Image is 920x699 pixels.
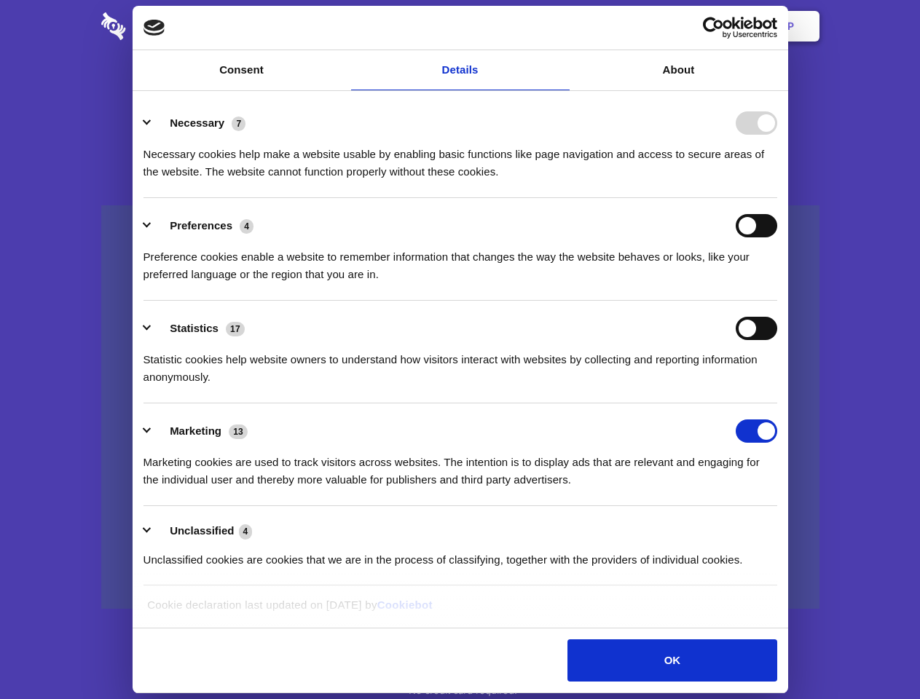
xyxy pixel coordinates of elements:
span: 4 [239,524,253,539]
div: Preference cookies enable a website to remember information that changes the way the website beha... [143,237,777,283]
a: Contact [591,4,658,49]
span: 17 [226,322,245,336]
a: Usercentrics Cookiebot - opens in a new window [650,17,777,39]
h1: Eliminate Slack Data Loss. [101,66,819,118]
button: Preferences (4) [143,214,263,237]
span: 7 [232,116,245,131]
button: Statistics (17) [143,317,254,340]
a: Cookiebot [377,599,433,611]
a: Wistia video thumbnail [101,205,819,609]
div: Necessary cookies help make a website usable by enabling basic functions like page navigation and... [143,135,777,181]
iframe: Drift Widget Chat Controller [847,626,903,682]
a: Login [661,4,724,49]
div: Unclassified cookies are cookies that we are in the process of classifying, together with the pro... [143,540,777,569]
h4: Auto-redaction of sensitive data, encrypted data sharing and self-destructing private chats. Shar... [101,133,819,181]
label: Statistics [170,322,219,334]
button: Marketing (13) [143,419,257,443]
button: OK [567,639,777,682]
label: Necessary [170,116,224,129]
label: Preferences [170,219,232,232]
img: logo-wordmark-white-trans-d4663122ce5f474addd5e946df7df03e33cb6a1c49d2221995e7729f52c070b2.svg [101,12,226,40]
a: Pricing [428,4,491,49]
div: Marketing cookies are used to track visitors across websites. The intention is to display ads tha... [143,443,777,489]
span: 4 [240,219,253,234]
img: logo [143,20,165,36]
a: Details [351,50,570,90]
label: Marketing [170,424,221,437]
button: Unclassified (4) [143,522,262,540]
div: Statistic cookies help website owners to understand how visitors interact with websites by collec... [143,340,777,386]
div: Cookie declaration last updated on [DATE] by [136,596,784,625]
a: About [570,50,788,90]
span: 13 [229,424,248,439]
button: Necessary (7) [143,111,255,135]
a: Consent [133,50,351,90]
